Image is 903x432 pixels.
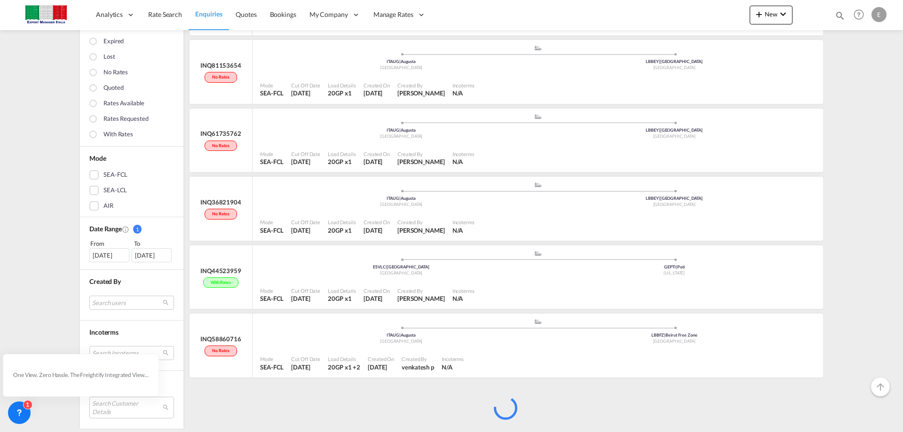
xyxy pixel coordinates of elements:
div: INQ58860716 [200,335,241,343]
div: N/A [452,294,463,303]
span: Analytics [96,10,123,19]
img: 51022700b14f11efa3148557e262d94e.jpg [14,4,78,25]
span: ITAUG Augusta [387,332,416,338]
div: With rates [103,130,133,140]
div: Cut Off Date [291,355,320,362]
md-icon: icon-magnify [835,10,845,21]
span: | [659,196,660,201]
span: 1 [133,225,142,234]
div: Cut Off Date [291,287,320,294]
div: INQ36821904 [200,198,241,206]
span: ITAUG Augusta [387,196,416,201]
div: [DATE] [89,248,129,262]
span: Quotes [236,10,256,18]
div: INQ58860716No rates assets/icons/custom/ship-fill.svgassets/icons/custom/roll-o-plane.svgOriginAu... [188,314,823,382]
md-icon: assets/icons/custom/ship-fill.svg [532,114,544,119]
div: INQ44523959 [200,267,241,275]
div: Mode [260,287,284,294]
span: My Company [309,10,348,19]
div: 20GP x 1 [328,294,356,303]
div: Load Details [328,82,356,89]
div: Saranya K [397,226,445,235]
div: Rates available [103,99,144,109]
span: ESVLC [GEOGRAPHIC_DATA] [373,264,429,269]
div: SEA-FCL [260,294,284,303]
div: 7 Oct 2025 [291,89,320,97]
span: [GEOGRAPHIC_DATA] [380,202,422,207]
span: Created By [89,277,121,285]
span: Manage Rates [373,10,413,19]
div: INQ61735762 [200,129,241,138]
span: Mode [89,154,106,162]
div: N/A [442,363,452,371]
div: 20GP x 1 [328,157,356,166]
div: E [871,7,887,22]
md-icon: assets/icons/custom/ship-fill.svg [532,251,544,256]
div: To [133,238,174,248]
span: [US_STATE] [664,270,685,275]
span: | [659,127,660,133]
md-icon: Created On [122,225,129,233]
div: Incoterms [452,82,475,89]
span: Incoterms [89,328,119,336]
div: Rates Requested [103,114,149,125]
span: | [676,264,677,269]
div: Mode [260,150,284,157]
div: 3 Oct 2025 [364,294,390,303]
md-icon: assets/icons/custom/ship-fill.svg [532,182,544,187]
div: Incoterms [442,355,464,362]
div: Created By [402,355,434,362]
div: Mode [260,82,284,89]
div: SEA-FCL [260,226,284,235]
div: Lost [103,52,115,63]
span: Help [851,7,867,23]
span: LBBEY [GEOGRAPHIC_DATA] [646,127,703,133]
div: 3 Oct 2025 [364,226,390,235]
div: SEA-FCL [260,157,284,166]
div: 3 Oct 2025 [368,363,394,371]
div: SEA-FCL [260,363,284,371]
div: Cut Off Date [291,219,320,226]
span: [DATE] [291,89,310,97]
div: 3 Oct 2025 [291,226,320,235]
div: 3 Oct 2025 [364,89,390,97]
span: Rate Search [148,10,182,18]
div: With rates [203,277,238,288]
span: [PERSON_NAME] [397,89,445,97]
md-checkbox: SEA-LCL [89,186,174,195]
span: [DATE] [364,227,382,234]
div: N/A [452,89,463,97]
div: N/A [452,157,463,166]
span: [GEOGRAPHIC_DATA] [653,338,696,344]
span: [DATE] [291,227,310,234]
div: Created On [364,150,390,157]
span: LBBFZ Beirut Free Zone [651,332,697,338]
span: [DATE] [291,363,310,371]
div: Cut Off Date [291,150,320,157]
span: | [399,127,401,133]
div: Incoterms [452,219,475,226]
span: [GEOGRAPHIC_DATA] [653,202,696,207]
div: Load Details [328,355,360,362]
span: [GEOGRAPHIC_DATA] [380,270,422,275]
span: New [753,10,789,18]
div: Cut Off Date [291,82,320,89]
div: From [89,238,131,248]
div: N/A [452,226,463,235]
span: | [399,59,401,64]
div: Saranya K [397,157,445,166]
div: Created On [364,82,390,89]
div: INQ81153654 [200,61,241,70]
md-icon: icon-plus 400-fg [753,8,765,20]
div: 3 Oct 2025 [291,363,320,371]
md-icon: icon-chevron-down [777,8,789,20]
div: Mode [260,355,284,362]
div: SEA-FCL [103,170,127,180]
div: SEA-FCL [260,89,284,97]
div: 20GP x 1 [328,226,356,235]
div: Load Details [328,287,356,294]
div: Load Details [328,219,356,226]
span: LBBEY [GEOGRAPHIC_DATA] [646,59,703,64]
div: 20GP x 1 [328,89,356,97]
